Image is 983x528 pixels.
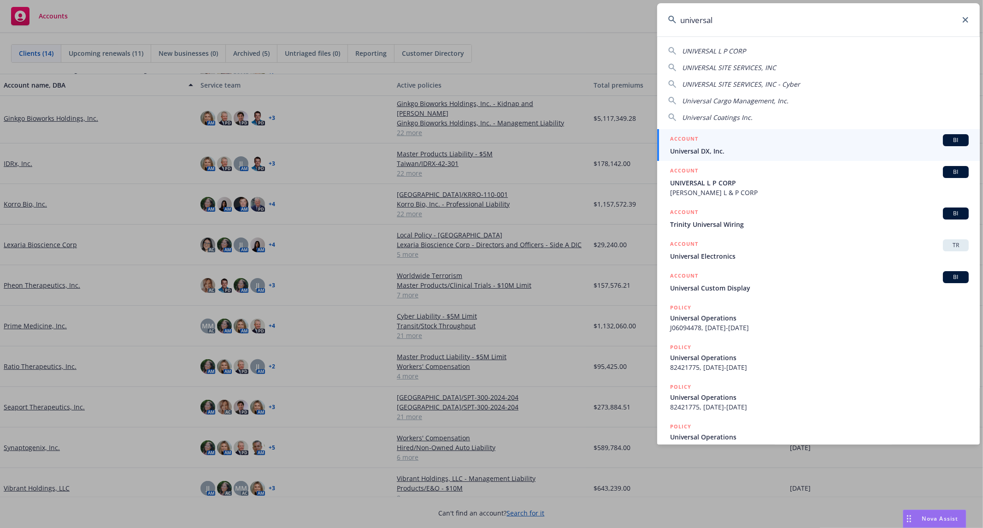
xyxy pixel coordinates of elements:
[657,298,980,338] a: POLICYUniversal OperationsJ06094478, [DATE]-[DATE]
[657,234,980,266] a: ACCOUNTTRUniversal Electronics
[682,96,789,105] span: Universal Cargo Management, Inc.
[670,251,969,261] span: Universal Electronics
[947,209,965,218] span: BI
[657,338,980,377] a: POLICYUniversal Operations82421775, [DATE]-[DATE]
[670,362,969,372] span: 82421775, [DATE]-[DATE]
[670,402,969,412] span: 82421775, [DATE]-[DATE]
[657,266,980,298] a: ACCOUNTBIUniversal Custom Display
[670,323,969,332] span: J06094478, [DATE]-[DATE]
[670,271,698,282] h5: ACCOUNT
[670,146,969,156] span: Universal DX, Inc.
[670,188,969,197] span: [PERSON_NAME] L & P CORP
[947,241,965,249] span: TR
[947,168,965,176] span: BI
[670,283,969,293] span: Universal Custom Display
[670,134,698,145] h5: ACCOUNT
[903,510,915,528] div: Drag to move
[682,113,753,122] span: Universal Coatings Inc.
[670,382,691,392] h5: POLICY
[670,220,969,229] span: Trinity Universal Wiring
[670,239,698,250] h5: ACCOUNT
[657,202,980,234] a: ACCOUNTBITrinity Universal Wiring
[903,510,966,528] button: Nova Assist
[922,515,959,522] span: Nova Assist
[682,80,800,89] span: UNIVERSAL SITE SERVICES, INC - Cyber
[657,417,980,457] a: POLICYUniversal OperationsJ06094478, [DATE]-[DATE]
[670,353,969,362] span: Universal Operations
[670,343,691,352] h5: POLICY
[670,422,691,431] h5: POLICY
[657,377,980,417] a: POLICYUniversal Operations82421775, [DATE]-[DATE]
[657,129,980,161] a: ACCOUNTBIUniversal DX, Inc.
[670,178,969,188] span: UNIVERSAL L P CORP
[682,63,776,72] span: UNIVERSAL SITE SERVICES, INC
[682,47,746,55] span: UNIVERSAL L P CORP
[670,442,969,451] span: J06094478, [DATE]-[DATE]
[670,392,969,402] span: Universal Operations
[670,313,969,323] span: Universal Operations
[670,303,691,312] h5: POLICY
[657,161,980,202] a: ACCOUNTBIUNIVERSAL L P CORP[PERSON_NAME] L & P CORP
[947,136,965,144] span: BI
[670,208,698,219] h5: ACCOUNT
[670,166,698,177] h5: ACCOUNT
[670,432,969,442] span: Universal Operations
[657,3,980,36] input: Search...
[947,273,965,281] span: BI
